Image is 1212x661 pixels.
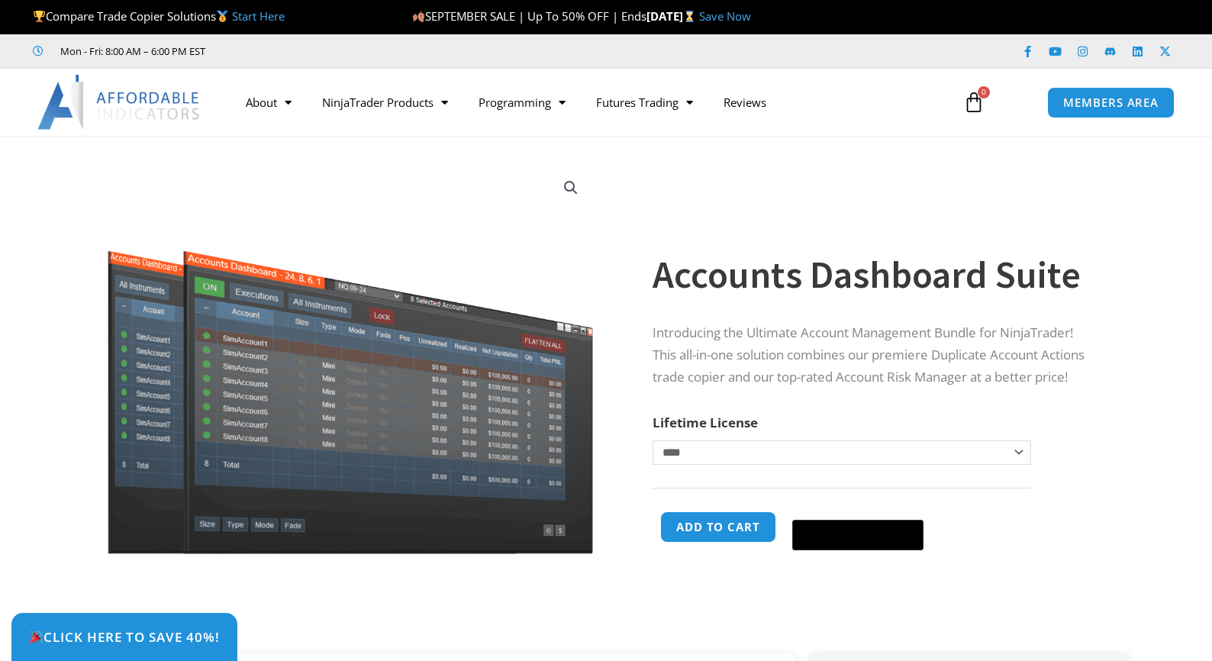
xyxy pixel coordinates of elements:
a: Save Now [699,8,751,24]
strong: [DATE] [646,8,699,24]
a: Reviews [708,85,782,120]
span: 0 [978,86,990,98]
img: 🎉 [30,630,43,643]
a: About [230,85,307,120]
span: Click Here to save 40%! [29,630,220,643]
a: Futures Trading [581,85,708,120]
p: Introducing the Ultimate Account Management Bundle for NinjaTrader! This all-in-one solution comb... [653,322,1098,389]
a: 0 [940,80,1007,124]
span: SEPTEMBER SALE | Up To 50% OFF | Ends [412,8,646,24]
span: Compare Trade Copier Solutions [33,8,285,24]
a: Start Here [232,8,285,24]
label: Lifetime License [653,414,758,431]
span: Mon - Fri: 8:00 AM – 6:00 PM EST [56,42,205,60]
button: Add to cart [660,511,776,543]
a: MEMBERS AREA [1047,87,1175,118]
button: Buy with GPay [792,520,924,550]
a: NinjaTrader Products [307,85,463,120]
iframe: Customer reviews powered by Trustpilot [227,44,456,59]
a: View full-screen image gallery [557,174,585,202]
a: 🎉Click Here to save 40%! [11,613,237,661]
nav: Menu [230,85,946,120]
a: Programming [463,85,581,120]
span: MEMBERS AREA [1063,97,1159,108]
img: ⌛ [684,11,695,22]
iframe: Secure payment input frame [789,509,927,511]
img: LogoAI | Affordable Indicators – NinjaTrader [37,75,201,130]
img: Screenshot 2024-08-26 155710eeeee | Affordable Indicators – NinjaTrader [105,163,596,554]
img: 🍂 [413,11,424,22]
img: 🏆 [34,11,45,22]
h1: Accounts Dashboard Suite [653,248,1098,301]
img: 🥇 [217,11,228,22]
